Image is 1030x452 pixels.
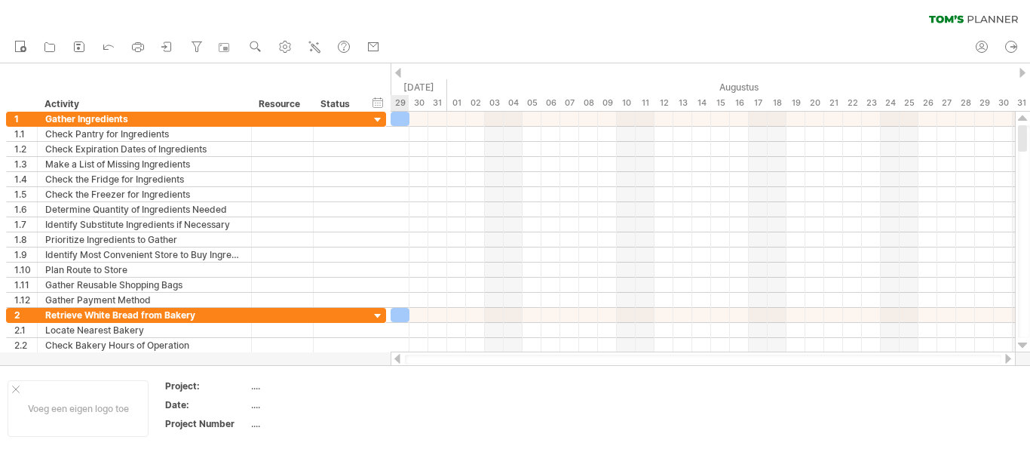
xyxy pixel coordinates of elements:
[918,95,937,111] div: dinsdag, 26 Augustus 2025
[14,248,37,262] div: 1.9
[805,95,824,111] div: woensdag, 20 Augustus 2025
[14,112,37,126] div: 1
[673,95,692,111] div: woensdag, 13 Augustus 2025
[14,142,37,156] div: 1.2
[45,293,244,307] div: Gather Payment Method
[654,95,673,111] div: dinsdag, 12 Augustus 2025
[14,278,37,292] div: 1.11
[14,263,37,277] div: 1.10
[45,142,244,156] div: Check Expiration Dates of Ingredients
[45,232,244,247] div: Prioritize Ingredients to Gather
[975,95,994,111] div: vrijdag, 29 Augustus 2025
[259,97,305,112] div: Resource
[45,248,244,262] div: Identify Most Convenient Store to Buy Ingredients
[165,380,248,392] div: Project:
[937,95,956,111] div: woensdag, 27 Augustus 2025
[45,202,244,217] div: Determine Quantity of Ingredients Needed
[881,95,900,111] div: zondag, 24 Augustus 2025
[692,95,711,111] div: donderdag, 14 Augustus 2025
[45,338,244,352] div: Check Bakery Hours of Operation
[14,293,37,307] div: 1.12
[900,95,918,111] div: maandag, 25 Augustus 2025
[14,323,37,337] div: 2.1
[14,187,37,201] div: 1.5
[14,232,37,247] div: 1.8
[994,95,1013,111] div: zaterdag, 30 Augustus 2025
[579,95,598,111] div: vrijdag, 8 Augustus 2025
[45,112,244,126] div: Gather Ingredients
[14,157,37,171] div: 1.3
[14,172,37,186] div: 1.4
[45,278,244,292] div: Gather Reusable Shopping Bags
[786,95,805,111] div: dinsdag, 19 Augustus 2025
[391,95,409,111] div: dinsdag, 29 Juli 2025
[251,398,378,411] div: ....
[391,79,447,95] div: Juli 2025
[598,95,617,111] div: zaterdag, 9 Augustus 2025
[165,417,248,430] div: Project Number
[45,323,244,337] div: Locate Nearest Bakery
[45,308,244,322] div: Retrieve White Bread from Bakery
[8,380,149,437] div: Voeg een eigen logo toe
[45,217,244,232] div: Identify Substitute Ingredients if Necessary
[523,95,541,111] div: dinsdag, 5 Augustus 2025
[466,95,485,111] div: zaterdag, 2 Augustus 2025
[45,187,244,201] div: Check the Freezer for Ingredients
[560,95,579,111] div: donderdag, 7 Augustus 2025
[749,95,768,111] div: zondag, 17 Augustus 2025
[45,263,244,277] div: Plan Route to Store
[45,172,244,186] div: Check the Fridge for Ingredients
[320,97,354,112] div: Status
[711,95,730,111] div: vrijdag, 15 Augustus 2025
[485,95,504,111] div: zondag, 3 Augustus 2025
[617,95,636,111] div: zondag, 10 Augustus 2025
[44,97,243,112] div: Activity
[409,95,428,111] div: woensdag, 30 Juli 2025
[14,217,37,232] div: 1.7
[541,95,560,111] div: woensdag, 6 Augustus 2025
[447,95,466,111] div: vrijdag, 1 Augustus 2025
[45,127,244,141] div: Check Pantry for Ingredients
[730,95,749,111] div: zaterdag, 16 Augustus 2025
[824,95,843,111] div: donderdag, 21 Augustus 2025
[14,127,37,141] div: 1.1
[14,202,37,217] div: 1.6
[862,95,881,111] div: zaterdag, 23 Augustus 2025
[14,308,37,322] div: 2
[251,417,378,430] div: ....
[956,95,975,111] div: donderdag, 28 Augustus 2025
[165,398,248,411] div: Date:
[768,95,786,111] div: maandag, 18 Augustus 2025
[504,95,523,111] div: maandag, 4 Augustus 2025
[636,95,654,111] div: maandag, 11 Augustus 2025
[45,157,244,171] div: Make a List of Missing Ingredients
[843,95,862,111] div: vrijdag, 22 Augustus 2025
[428,95,447,111] div: donderdag, 31 Juli 2025
[251,380,378,392] div: ....
[14,338,37,352] div: 2.2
